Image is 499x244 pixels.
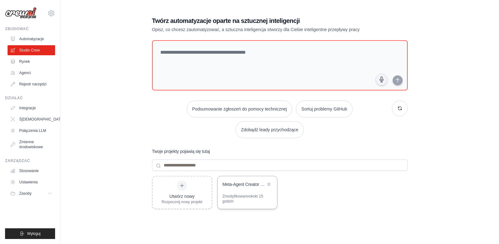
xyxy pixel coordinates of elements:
font: Twórz automatyzacje oparte na sztucznej inteligencji [152,17,300,24]
font: Zasoby [19,191,31,196]
font: Zarządzać [5,159,30,163]
a: Studio Crew [8,45,55,55]
iframe: Chat Widget [468,214,499,244]
button: Sortuj problemy GitHub [296,100,353,117]
font: Twoje projekty pojawią się tutaj [152,149,210,154]
div: Widżet czatu [468,214,499,244]
a: Połączenia LLM [8,126,55,136]
button: Usuń projekt [266,181,272,187]
font: Podsumowanie zgłoszeń do pomocy technicznej [192,106,287,111]
font: Integracje [19,106,36,110]
font: Zmodyfikowano [223,194,249,198]
a: Zmienne środowiskowe [8,137,55,152]
font: Zmienne środowiskowe [19,140,43,149]
font: Rynek [19,59,30,64]
font: Rejestr narzędzi [19,82,47,86]
a: Automatyzacje [8,34,55,44]
font: Utwórz nowy [169,194,195,199]
font: Stosowanie [19,169,39,173]
font: Opisz, co chcesz zautomatyzować, a sztuczna inteligencja stworzy dla Ciebie inteligentne przepływ... [152,27,360,32]
font: około 15 godzin [223,194,263,203]
a: Stosowanie [8,166,55,176]
a: Rejestr narzędzi [8,79,55,89]
a: Agenci [8,68,55,78]
font: Działać [5,96,23,100]
font: Meta-Agent Creator – projektant przepływu pracy agentów [223,182,331,187]
font: Studio Crew [19,48,40,52]
a: Ś[DEMOGRAPHIC_DATA] [8,114,55,124]
a: Ustawienia [8,177,55,187]
button: Wyloguj [5,228,55,239]
font: Zbudować [5,27,29,31]
font: Sortuj problemy GitHub [301,106,347,111]
button: Kliknij, aby przedstawić swój pomysł na automatyzację [376,73,388,85]
button: Zasoby [8,188,55,198]
img: Logo [5,7,37,19]
a: Integracje [8,103,55,113]
font: Zdobądź leady przychodzące [241,127,298,132]
font: Wyloguj [27,231,41,236]
font: Ś[DEMOGRAPHIC_DATA] [19,117,64,122]
font: Rozpocznij nowy projekt [162,200,202,204]
button: Uzyskaj nowe sugestie [392,100,408,116]
button: Zdobądź leady przychodzące [235,121,303,138]
a: Rynek [8,57,55,67]
button: Podsumowanie zgłoszeń do pomocy technicznej [187,100,292,117]
font: Ustawienia [19,180,38,184]
font: Automatyzacje [19,37,44,41]
font: Połączenia LLM [19,128,46,133]
font: Agenci [19,71,31,75]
